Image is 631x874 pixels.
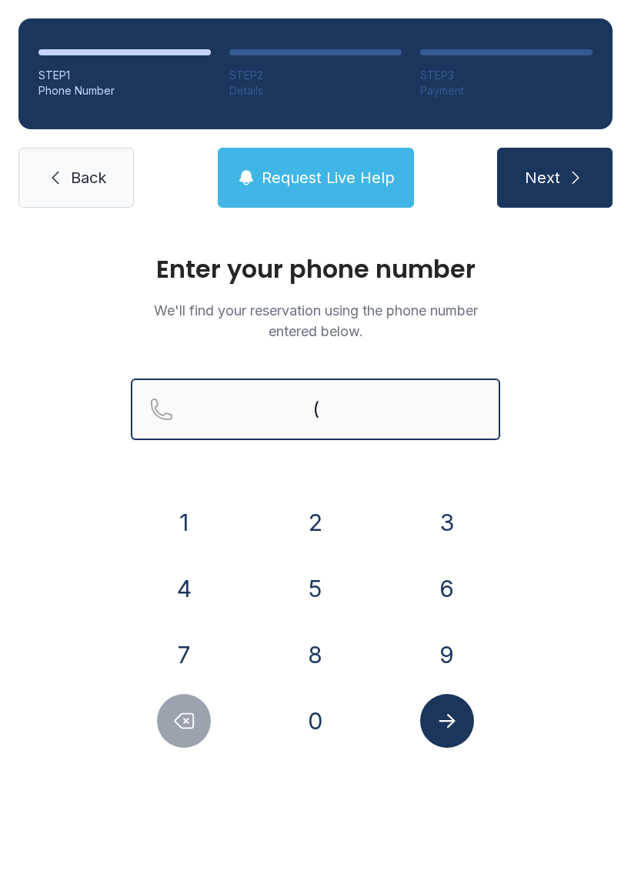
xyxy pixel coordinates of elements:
button: 9 [420,628,474,682]
div: STEP 2 [229,68,402,83]
button: Submit lookup form [420,694,474,748]
span: Back [71,167,106,188]
div: Phone Number [38,83,211,98]
button: 5 [289,562,342,615]
span: Request Live Help [262,167,395,188]
div: STEP 1 [38,68,211,83]
button: 1 [157,495,211,549]
span: Next [525,167,560,188]
button: Delete number [157,694,211,748]
button: 2 [289,495,342,549]
input: Reservation phone number [131,379,500,440]
p: We'll find your reservation using the phone number entered below. [131,300,500,342]
button: 7 [157,628,211,682]
button: 4 [157,562,211,615]
div: Details [229,83,402,98]
div: Payment [420,83,593,98]
button: 3 [420,495,474,549]
button: 0 [289,694,342,748]
button: 6 [420,562,474,615]
div: STEP 3 [420,68,593,83]
h1: Enter your phone number [131,257,500,282]
button: 8 [289,628,342,682]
